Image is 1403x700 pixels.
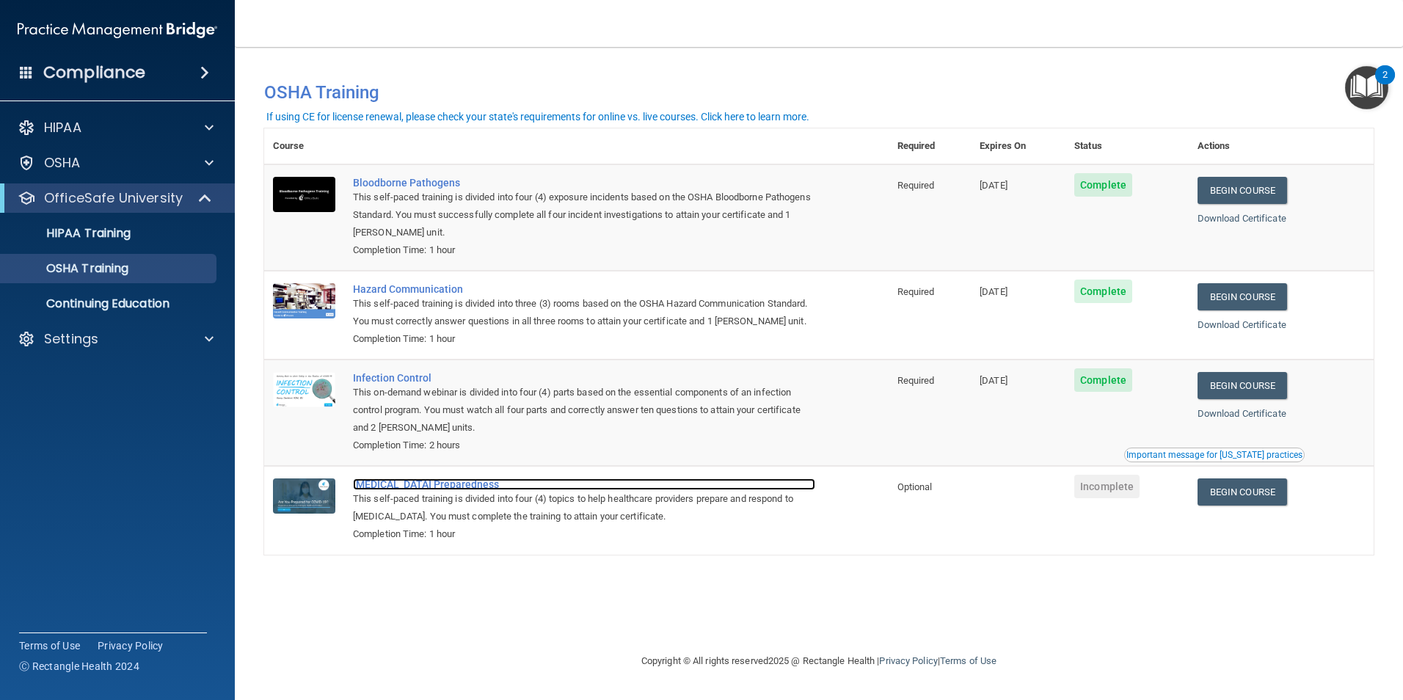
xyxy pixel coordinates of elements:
a: Privacy Policy [98,638,164,653]
th: Actions [1189,128,1374,164]
span: Complete [1074,280,1132,303]
a: Privacy Policy [879,655,937,666]
a: Begin Course [1198,372,1287,399]
h4: OSHA Training [264,82,1374,103]
a: Begin Course [1198,478,1287,506]
p: HIPAA Training [10,226,131,241]
span: Incomplete [1074,475,1140,498]
a: Hazard Communication [353,283,815,295]
button: Open Resource Center, 2 new notifications [1345,66,1388,109]
span: [DATE] [980,286,1007,297]
a: Begin Course [1198,177,1287,204]
a: OSHA [18,154,214,172]
th: Course [264,128,344,164]
img: PMB logo [18,15,217,45]
div: Copyright © All rights reserved 2025 @ Rectangle Health | | [551,638,1087,685]
div: This on-demand webinar is divided into four (4) parts based on the essential components of an inf... [353,384,815,437]
div: Completion Time: 1 hour [353,241,815,259]
th: Expires On [971,128,1065,164]
div: This self-paced training is divided into three (3) rooms based on the OSHA Hazard Communication S... [353,295,815,330]
span: Required [897,180,935,191]
p: OSHA [44,154,81,172]
div: Completion Time: 1 hour [353,525,815,543]
a: Settings [18,330,214,348]
th: Required [889,128,971,164]
a: [MEDICAL_DATA] Preparedness [353,478,815,490]
span: [DATE] [980,375,1007,386]
a: OfficeSafe University [18,189,213,207]
div: This self-paced training is divided into four (4) exposure incidents based on the OSHA Bloodborne... [353,189,815,241]
span: Complete [1074,173,1132,197]
h4: Compliance [43,62,145,83]
div: Completion Time: 1 hour [353,330,815,348]
div: Completion Time: 2 hours [353,437,815,454]
a: Terms of Use [19,638,80,653]
p: HIPAA [44,119,81,136]
a: Infection Control [353,372,815,384]
a: Terms of Use [940,655,996,666]
th: Status [1065,128,1189,164]
a: Begin Course [1198,283,1287,310]
a: Download Certificate [1198,319,1286,330]
span: Complete [1074,368,1132,392]
button: If using CE for license renewal, please check your state's requirements for online vs. live cours... [264,109,812,124]
div: This self-paced training is divided into four (4) topics to help healthcare providers prepare and... [353,490,815,525]
span: Optional [897,481,933,492]
a: HIPAA [18,119,214,136]
a: Bloodborne Pathogens [353,177,815,189]
a: Download Certificate [1198,213,1286,224]
p: Continuing Education [10,296,210,311]
button: Read this if you are a dental practitioner in the state of CA [1124,448,1305,462]
span: Required [897,286,935,297]
div: Important message for [US_STATE] practices [1126,451,1302,459]
span: Required [897,375,935,386]
p: OSHA Training [10,261,128,276]
div: 2 [1382,75,1388,94]
div: If using CE for license renewal, please check your state's requirements for online vs. live cours... [266,112,809,122]
span: [DATE] [980,180,1007,191]
a: Download Certificate [1198,408,1286,419]
p: Settings [44,330,98,348]
p: OfficeSafe University [44,189,183,207]
span: Ⓒ Rectangle Health 2024 [19,659,139,674]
